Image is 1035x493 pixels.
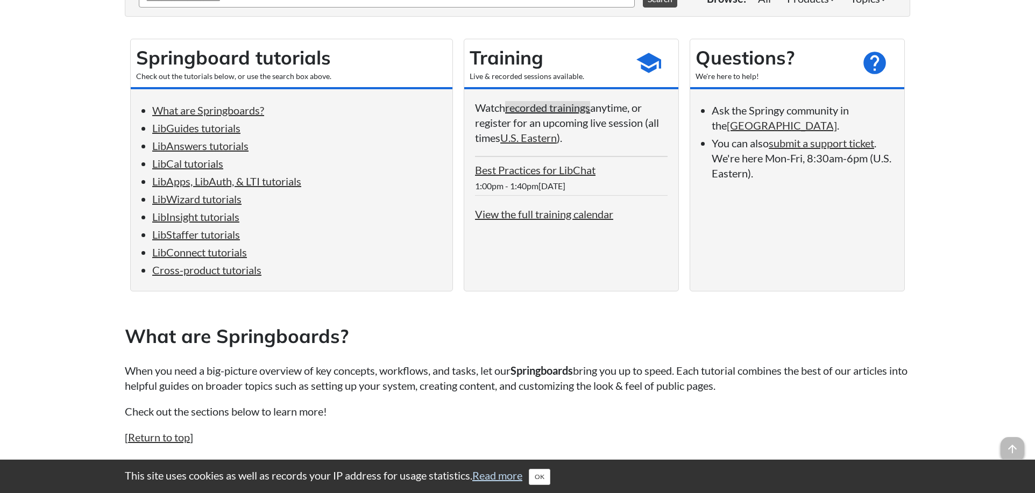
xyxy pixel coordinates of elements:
h2: Training [470,45,625,71]
span: 1:00pm - 1:40pm[DATE] [475,181,565,191]
span: school [635,49,662,76]
p: [ ] [125,430,910,445]
button: Close [529,469,550,485]
h2: What are Springboards? [125,323,910,349]
a: LibApps, LibAuth, & LTI tutorials [152,175,301,188]
a: LibConnect tutorials [152,246,247,259]
a: LibWizard tutorials [152,192,242,205]
a: Read more [472,469,522,482]
h2: Questions? [696,45,850,71]
span: help [861,49,888,76]
h2: Springboard tutorials [136,45,447,71]
a: [GEOGRAPHIC_DATA] [727,119,837,132]
span: arrow_upward [1001,437,1024,461]
a: arrow_upward [1001,438,1024,451]
div: This site uses cookies as well as records your IP address for usage statistics. [114,468,921,485]
a: submit a support ticket [769,137,874,149]
div: Live & recorded sessions available. [470,71,625,82]
a: Cross-product tutorials [152,263,261,276]
div: Check out the tutorials below, or use the search box above. [136,71,447,82]
a: Best Practices for LibChat [475,163,596,176]
a: Return to top [128,431,190,444]
p: Watch anytime, or register for an upcoming live session (all times ). [475,100,668,145]
strong: Springboards [511,364,573,377]
p: When you need a big-picture overview of key concepts, workflows, and tasks, let our bring you up ... [125,363,910,393]
p: Check out the sections below to learn more! [125,404,910,419]
a: recorded trainings [505,101,590,114]
a: U.S. Eastern [500,131,557,144]
div: We're here to help! [696,71,850,82]
a: LibCal tutorials [152,157,223,170]
a: What are Springboards? [152,104,264,117]
a: View the full training calendar [475,208,613,220]
li: You can also . We're here Mon-Fri, 8:30am-6pm (U.S. Eastern). [712,135,894,181]
a: LibAnswers tutorials [152,139,249,152]
a: LibInsight tutorials [152,210,239,223]
li: Ask the Springy community in the . [712,103,894,133]
a: LibStaffer tutorials [152,228,240,241]
a: LibGuides tutorials [152,122,240,134]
